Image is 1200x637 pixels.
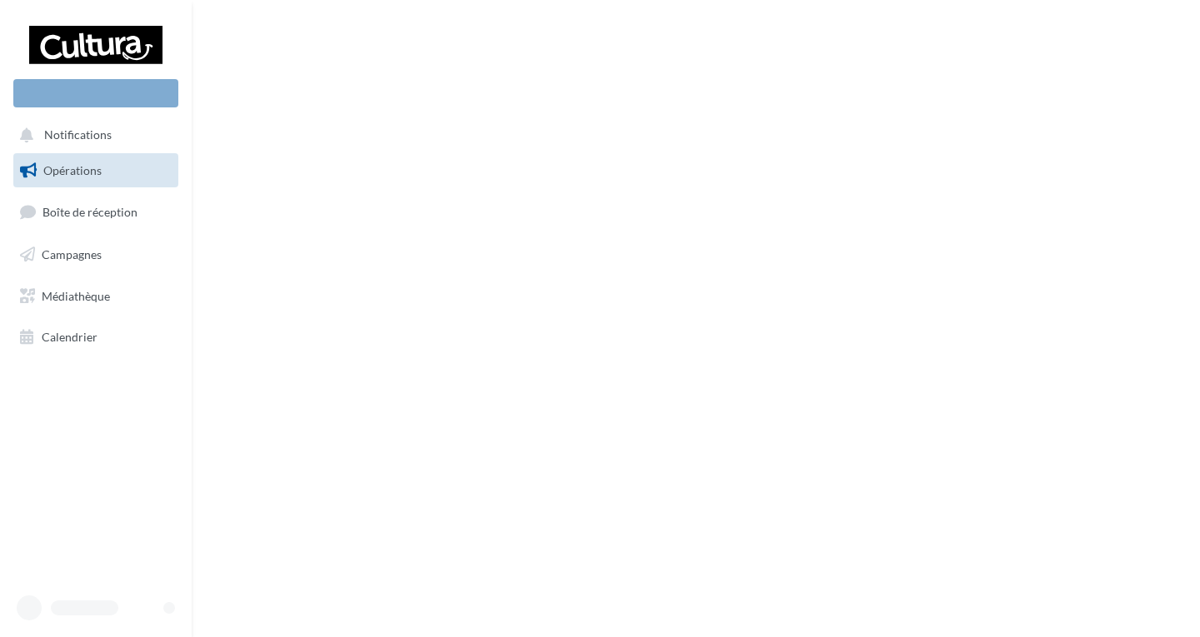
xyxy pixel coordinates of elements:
a: Opérations [10,153,182,188]
a: Médiathèque [10,279,182,314]
div: Nouvelle campagne [13,79,178,107]
span: Calendrier [42,330,97,344]
span: Boîte de réception [42,205,137,219]
span: Campagnes [42,247,102,261]
a: Boîte de réception [10,194,182,230]
span: Notifications [44,128,112,142]
a: Calendrier [10,320,182,355]
span: Médiathèque [42,288,110,302]
a: Campagnes [10,237,182,272]
span: Opérations [43,163,102,177]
